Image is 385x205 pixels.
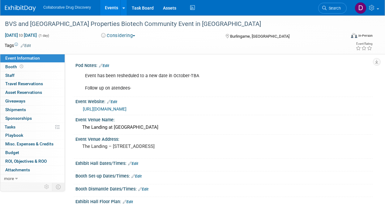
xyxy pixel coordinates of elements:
span: Playbook [5,133,23,138]
td: Personalize Event Tab Strip [41,183,52,191]
td: Toggle Event Tabs [52,183,65,191]
a: Asset Reservations [0,88,65,97]
a: Shipments [0,106,65,114]
a: Edit [99,64,109,68]
a: Travel Reservations [0,80,65,88]
div: Event Format [319,32,373,41]
span: Sponsorships [5,116,32,121]
a: Edit [107,100,117,104]
span: Tasks [5,124,15,129]
a: Misc. Expenses & Credits [0,140,65,148]
span: Misc. Expenses & Credits [5,141,53,146]
a: Event Information [0,54,65,62]
span: Shipments [5,107,26,112]
span: Search [327,6,341,10]
div: Pod Notes: [75,61,373,69]
span: to [18,33,24,38]
img: Daniel Castro [355,2,366,14]
span: Booth [5,64,24,69]
span: Collaborative Drug Discovery [43,5,91,10]
pre: The Landing – [STREET_ADDRESS] [82,144,192,149]
a: Tasks [0,123,65,131]
div: The Landing at [GEOGRAPHIC_DATA] [80,123,368,132]
a: Giveaways [0,97,65,105]
img: ExhibitDay [5,5,36,11]
span: (1 day) [38,34,49,38]
div: Event has been resheduled to a new date in October-TBA Follow up on atendees- [81,70,314,94]
span: Asset Reservations [5,90,42,95]
a: Edit [131,174,142,178]
a: more [0,174,65,183]
div: Exhibit Hall Floor Plan: [75,197,373,205]
div: Event Venue Address: [75,135,373,142]
a: Edit [21,44,31,48]
span: Travel Reservations [5,81,43,86]
span: Attachments [5,167,30,172]
div: In-Person [358,33,373,38]
a: Budget [0,149,65,157]
span: Event Information [5,56,40,61]
a: Search [318,3,347,14]
span: [DATE] [DATE] [5,32,37,38]
div: Event Rating [356,42,372,45]
span: more [4,176,14,181]
button: Considering [99,32,138,39]
div: Booth Set-up Dates/Times: [75,171,373,179]
span: Booth not reserved yet [19,64,24,69]
a: Staff [0,71,65,80]
span: Burlingame, [GEOGRAPHIC_DATA] [230,34,289,39]
div: Booth Dismantle Dates/Times: [75,184,373,192]
a: Playbook [0,131,65,140]
a: Sponsorships [0,114,65,123]
img: Format-Inperson.png [351,33,357,38]
div: Exhibit Hall Dates/Times: [75,159,373,167]
div: Event Venue Name: [75,115,373,123]
span: Staff [5,73,15,78]
div: Event Website: [75,97,373,105]
a: Booth [0,63,65,71]
a: Edit [128,161,138,166]
a: Attachments [0,166,65,174]
span: Giveaways [5,98,25,103]
div: BVS and [GEOGRAPHIC_DATA] Properties Biotech Community Event in [GEOGRAPHIC_DATA] [3,19,341,30]
a: ROI, Objectives & ROO [0,157,65,165]
a: Edit [123,200,133,204]
a: Edit [138,187,148,191]
span: ROI, Objectives & ROO [5,159,47,164]
a: [URL][DOMAIN_NAME] [83,107,126,111]
span: Budget [5,150,19,155]
td: Tags [5,42,31,48]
